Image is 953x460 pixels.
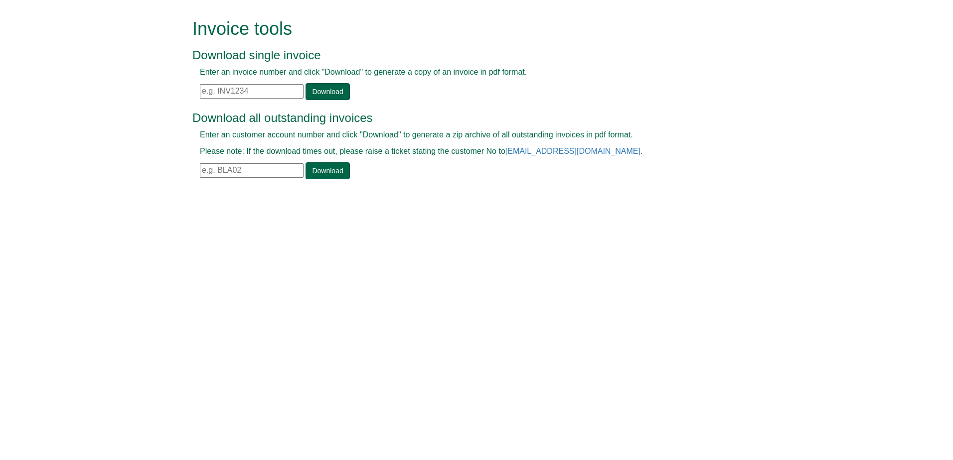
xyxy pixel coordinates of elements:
p: Enter an customer account number and click "Download" to generate a zip archive of all outstandin... [200,129,731,141]
input: e.g. INV1234 [200,84,304,99]
a: Download [306,83,349,100]
p: Please note: If the download times out, please raise a ticket stating the customer No to . [200,146,731,157]
p: Enter an invoice number and click "Download" to generate a copy of an invoice in pdf format. [200,67,731,78]
input: e.g. BLA02 [200,163,304,178]
h3: Download all outstanding invoices [192,112,738,124]
h1: Invoice tools [192,19,738,39]
a: [EMAIL_ADDRESS][DOMAIN_NAME] [505,147,640,155]
a: Download [306,162,349,179]
h3: Download single invoice [192,49,738,62]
